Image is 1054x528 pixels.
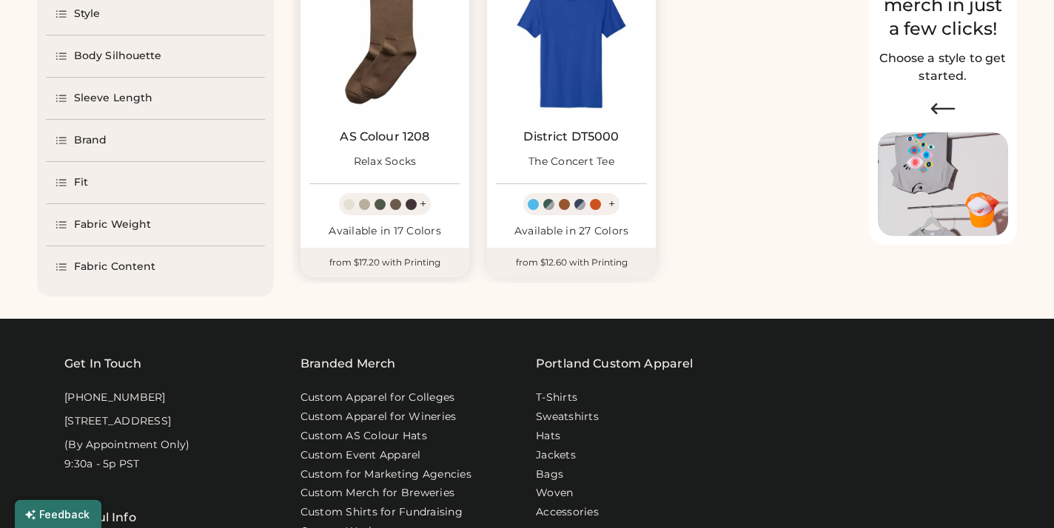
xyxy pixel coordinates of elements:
div: + [608,196,615,212]
a: Custom Apparel for Wineries [301,410,457,424]
div: Style [74,7,101,21]
div: Sleeve Length [74,91,152,106]
a: T-Shirts [536,390,577,405]
div: The Concert Tee [528,155,614,169]
div: [STREET_ADDRESS] [64,414,171,429]
a: Custom AS Colour Hats [301,429,427,444]
a: Woven [536,486,573,501]
a: Custom for Marketing Agencies [301,467,471,482]
div: from $17.20 with Printing [301,248,469,277]
a: Accessories [536,505,599,520]
a: Custom Shirts for Fundraising [301,505,463,520]
div: Fit [74,175,88,190]
a: Jackets [536,448,576,463]
div: 9:30a - 5p PST [64,457,140,472]
a: Custom Apparel for Colleges [301,390,455,405]
a: Sweatshirts [536,410,599,424]
div: Relax Socks [354,155,417,169]
div: Get In Touch [64,355,141,373]
div: Body Silhouette [74,49,162,64]
a: Custom Merch for Breweries [301,486,455,501]
div: Available in 17 Colors [309,224,460,239]
a: Hats [536,429,560,444]
div: Fabric Weight [74,217,151,232]
a: Portland Custom Apparel [536,355,693,373]
a: District DT5000 [523,129,619,144]
div: from $12.60 with Printing [487,248,656,277]
img: Image of Lisa Congdon Eye Print on T-Shirt and Hat [878,132,1008,237]
div: Available in 27 Colors [496,224,647,239]
div: (By Appointment Only) [64,438,189,453]
a: Bags [536,467,563,482]
div: [PHONE_NUMBER] [64,390,166,405]
div: Brand [74,133,107,148]
div: Fabric Content [74,260,155,274]
a: Custom Event Apparel [301,448,421,463]
h2: Choose a style to get started. [878,50,1008,85]
div: Branded Merch [301,355,396,373]
a: AS Colour 1208 [340,129,429,144]
div: + [420,196,426,212]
